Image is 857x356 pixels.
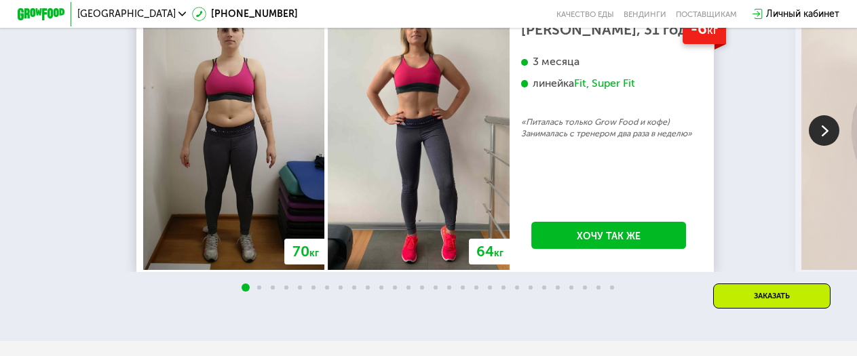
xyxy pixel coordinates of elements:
img: Slide right [809,115,839,146]
a: Хочу так же [531,222,686,248]
span: кг [494,248,503,259]
span: [GEOGRAPHIC_DATA] [77,9,176,19]
div: [PERSON_NAME], 31 год [521,24,696,35]
div: 70 [284,239,326,264]
div: Fit, Super Fit [574,77,635,90]
div: 3 месяца [521,55,696,68]
div: поставщикам [676,9,737,19]
a: Вендинги [624,9,666,19]
a: Качество еды [556,9,614,19]
span: кг [309,248,319,259]
div: Заказать [713,283,831,309]
div: 64 [469,239,512,264]
p: «Питалась только Grow Food и кофе) Занималась с тренером два раза в неделю» [521,116,696,140]
a: [PHONE_NUMBER] [192,7,298,21]
div: -6 [683,14,727,44]
span: кг [707,23,718,37]
div: линейка [521,77,696,90]
div: Личный кабинет [766,7,839,21]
